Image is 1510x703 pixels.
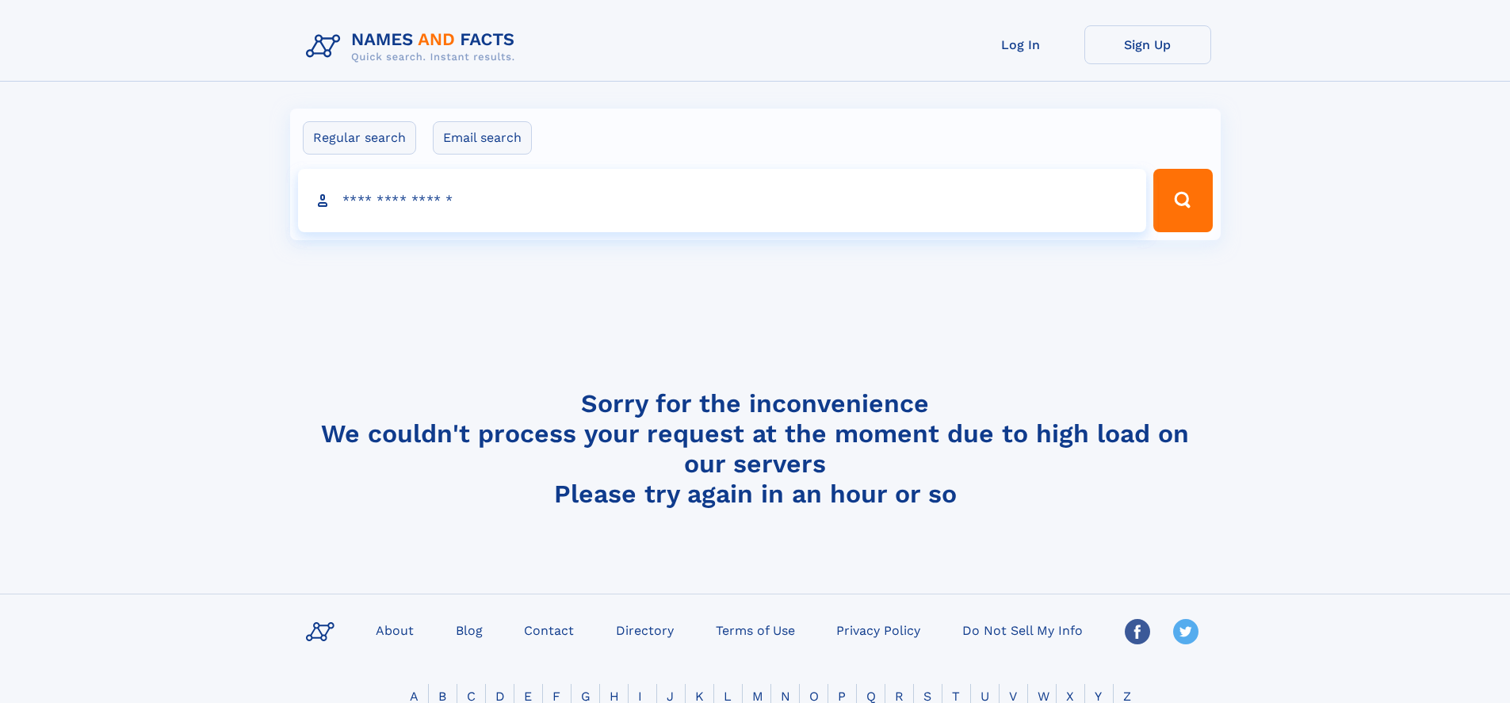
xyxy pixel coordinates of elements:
img: Facebook [1125,619,1150,644]
a: Do Not Sell My Info [956,618,1089,641]
h4: Sorry for the inconvenience We couldn't process your request at the moment due to high load on ou... [300,388,1211,509]
a: Contact [518,618,580,641]
input: search input [298,169,1147,232]
a: Directory [610,618,680,641]
label: Email search [433,121,532,155]
img: Twitter [1173,619,1198,644]
a: Terms of Use [709,618,801,641]
img: Logo Names and Facts [300,25,528,68]
a: Privacy Policy [830,618,927,641]
a: Blog [449,618,489,641]
a: About [369,618,420,641]
label: Regular search [303,121,416,155]
a: Sign Up [1084,25,1211,64]
a: Log In [958,25,1084,64]
button: Search Button [1153,169,1212,232]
